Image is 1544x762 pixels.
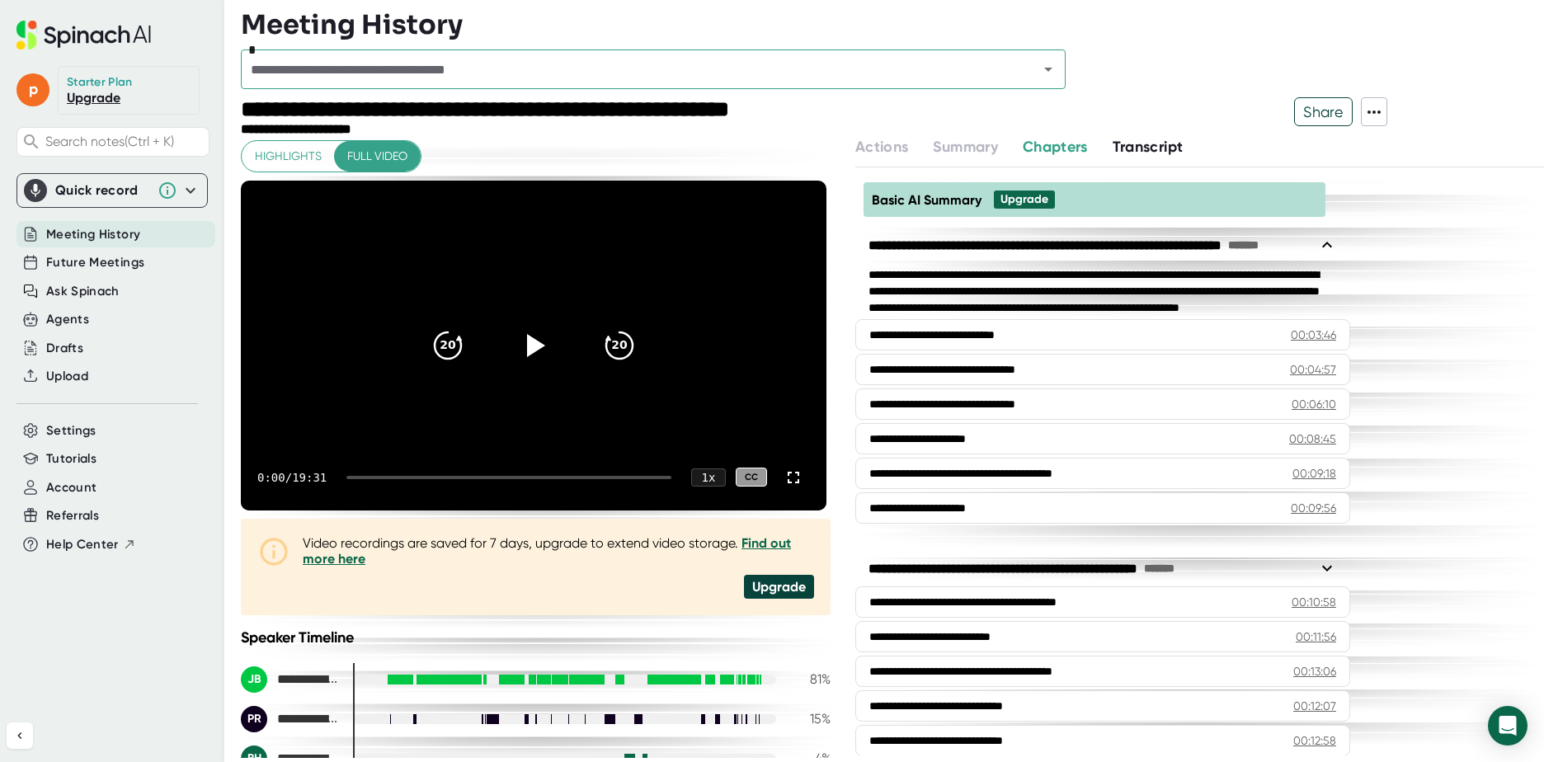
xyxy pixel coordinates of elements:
[1488,706,1528,746] div: Open Intercom Messenger
[1291,327,1336,343] div: 00:03:46
[933,136,997,158] button: Summary
[1294,97,1353,126] button: Share
[691,468,726,487] div: 1 x
[46,421,96,440] button: Settings
[1037,58,1060,81] button: Open
[1293,663,1336,680] div: 00:13:06
[1292,594,1336,610] div: 00:10:58
[1000,192,1048,207] div: Upgrade
[241,666,340,693] div: Jennifer Baker
[789,711,831,727] div: 15 %
[1292,465,1336,482] div: 00:09:18
[67,75,133,90] div: Starter Plan
[1295,97,1352,126] span: Share
[1290,361,1336,378] div: 00:04:57
[241,706,267,732] div: PR
[303,535,814,567] div: Video recordings are saved for 7 days, upgrade to extend video storage.
[46,535,119,554] span: Help Center
[1113,136,1184,158] button: Transcript
[46,449,96,468] button: Tutorials
[334,141,421,172] button: Full video
[1023,136,1088,158] button: Chapters
[67,90,120,106] a: Upgrade
[46,339,83,358] button: Drafts
[744,575,814,599] div: Upgrade
[1113,138,1184,156] span: Transcript
[855,136,908,158] button: Actions
[1291,500,1336,516] div: 00:09:56
[789,671,831,687] div: 81 %
[736,468,767,487] div: CC
[46,367,88,386] button: Upload
[1289,430,1336,447] div: 00:08:45
[257,471,327,484] div: 0:00 / 19:31
[1296,628,1336,645] div: 00:11:56
[7,722,33,749] button: Collapse sidebar
[255,146,322,167] span: Highlights
[933,138,997,156] span: Summary
[241,666,267,693] div: JB
[46,506,99,525] button: Referrals
[1293,698,1336,714] div: 00:12:07
[46,282,120,301] button: Ask Spinach
[46,478,96,497] button: Account
[46,253,144,272] button: Future Meetings
[16,73,49,106] span: p
[46,225,140,244] button: Meeting History
[347,146,407,167] span: Full video
[242,141,335,172] button: Highlights
[1023,138,1088,156] span: Chapters
[46,310,89,329] button: Agents
[24,174,200,207] div: Quick record
[1292,396,1336,412] div: 00:06:10
[55,182,149,199] div: Quick record
[241,628,831,647] div: Speaker Timeline
[303,535,791,567] a: Find out more here
[241,9,463,40] h3: Meeting History
[46,535,136,554] button: Help Center
[241,706,340,732] div: Ponzio, Renee
[855,138,908,156] span: Actions
[872,192,981,208] span: Basic AI Summary
[1293,732,1336,749] div: 00:12:58
[45,134,205,149] span: Search notes (Ctrl + K)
